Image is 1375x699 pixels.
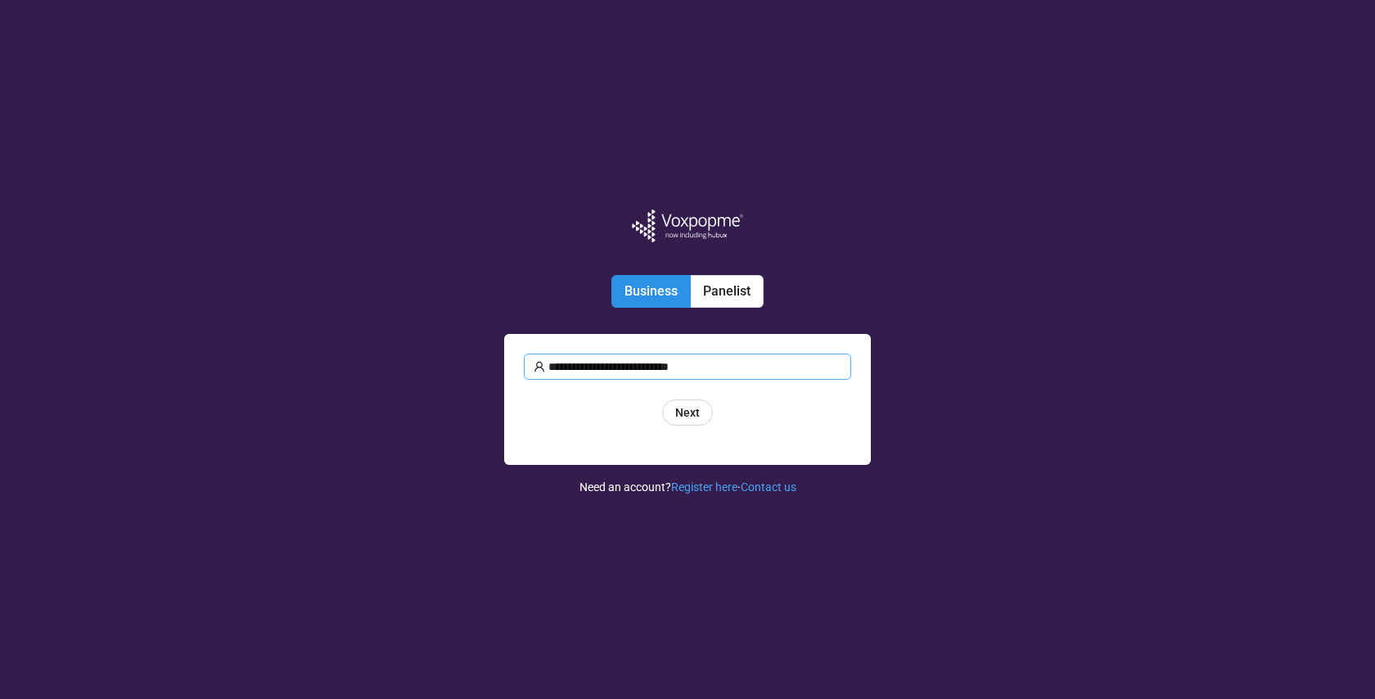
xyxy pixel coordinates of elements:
[624,283,678,299] span: Business
[703,283,751,299] span: Panelist
[675,404,700,422] span: Next
[662,399,713,426] button: Next
[741,480,796,494] a: Contact us
[534,361,545,372] span: user
[579,465,796,496] div: Need an account? ·
[671,480,737,494] a: Register here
